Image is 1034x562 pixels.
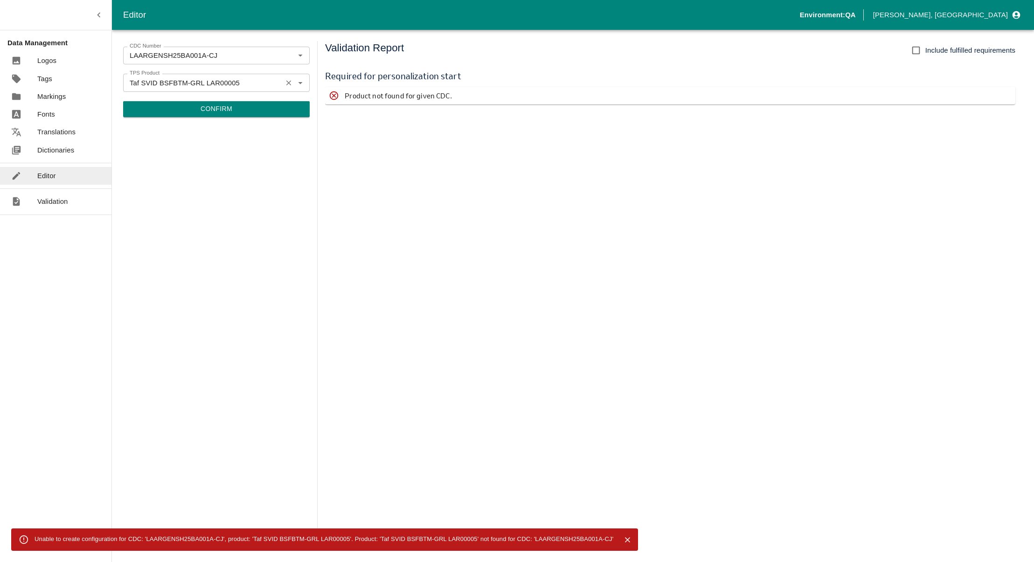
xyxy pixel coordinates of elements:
p: Tags [37,74,52,84]
h6: Required for personalization start [325,69,1015,83]
label: TPS Product [130,69,160,77]
p: Logos [37,56,56,66]
label: CDC Number [130,42,161,50]
button: Close [621,533,634,547]
p: Editor [37,171,56,181]
p: Translations [37,127,76,137]
div: Editor [123,8,800,22]
button: Confirm [123,101,310,117]
p: Markings [37,91,66,102]
p: [PERSON_NAME], [GEOGRAPHIC_DATA] [873,10,1008,20]
p: Validation [37,196,68,207]
p: Product not found for given CDC. [345,90,451,101]
h5: Validation Report [325,41,404,60]
p: Data Management [7,38,111,48]
button: Open [294,49,306,62]
button: profile [869,7,1023,23]
p: Environment: QA [800,10,856,20]
button: Open [294,76,306,89]
p: Fonts [37,109,55,119]
div: Unable to create configuration for CDC: 'LAARGENSH25BA001A-CJ', product: 'Taf SVID BSFBTM-GRL LAR... [35,531,613,548]
p: Dictionaries [37,145,74,155]
span: Include fulfilled requirements [925,45,1015,56]
button: Clear [283,76,295,89]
